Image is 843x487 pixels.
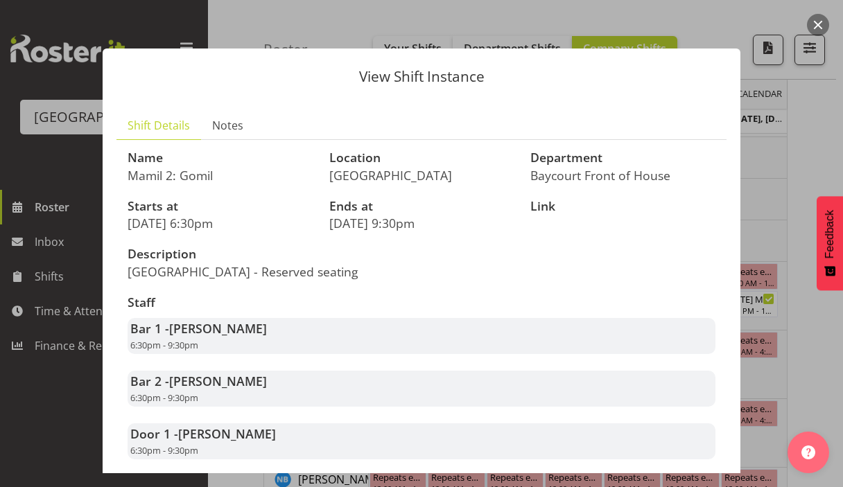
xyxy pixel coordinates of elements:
[130,425,276,442] strong: Door 1 -
[530,151,715,165] h3: Department
[801,445,815,459] img: help-xxl-2.png
[130,444,198,457] span: 6:30pm - 9:30pm
[530,200,715,213] h3: Link
[128,168,313,183] p: Mamil 2: Gomil
[128,296,715,310] h3: Staff
[130,391,198,404] span: 6:30pm - 9:30pm
[128,200,313,213] h3: Starts at
[329,151,514,165] h3: Location
[128,151,313,165] h3: Name
[128,247,413,261] h3: Description
[817,196,843,290] button: Feedback - Show survey
[824,210,836,258] span: Feedback
[329,168,514,183] p: [GEOGRAPHIC_DATA]
[130,339,198,351] span: 6:30pm - 9:30pm
[178,425,276,442] span: [PERSON_NAME]
[128,117,190,134] span: Shift Details
[169,373,267,389] span: [PERSON_NAME]
[212,117,243,134] span: Notes
[130,373,267,389] strong: Bar 2 -
[329,215,514,231] p: [DATE] 9:30pm
[130,320,267,337] strong: Bar 1 -
[169,320,267,337] span: [PERSON_NAME]
[128,215,313,231] p: [DATE] 6:30pm
[128,264,413,279] p: [GEOGRAPHIC_DATA] - Reserved seating
[329,200,514,213] h3: Ends at
[530,168,715,183] p: Baycourt Front of House
[116,69,727,84] p: View Shift Instance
